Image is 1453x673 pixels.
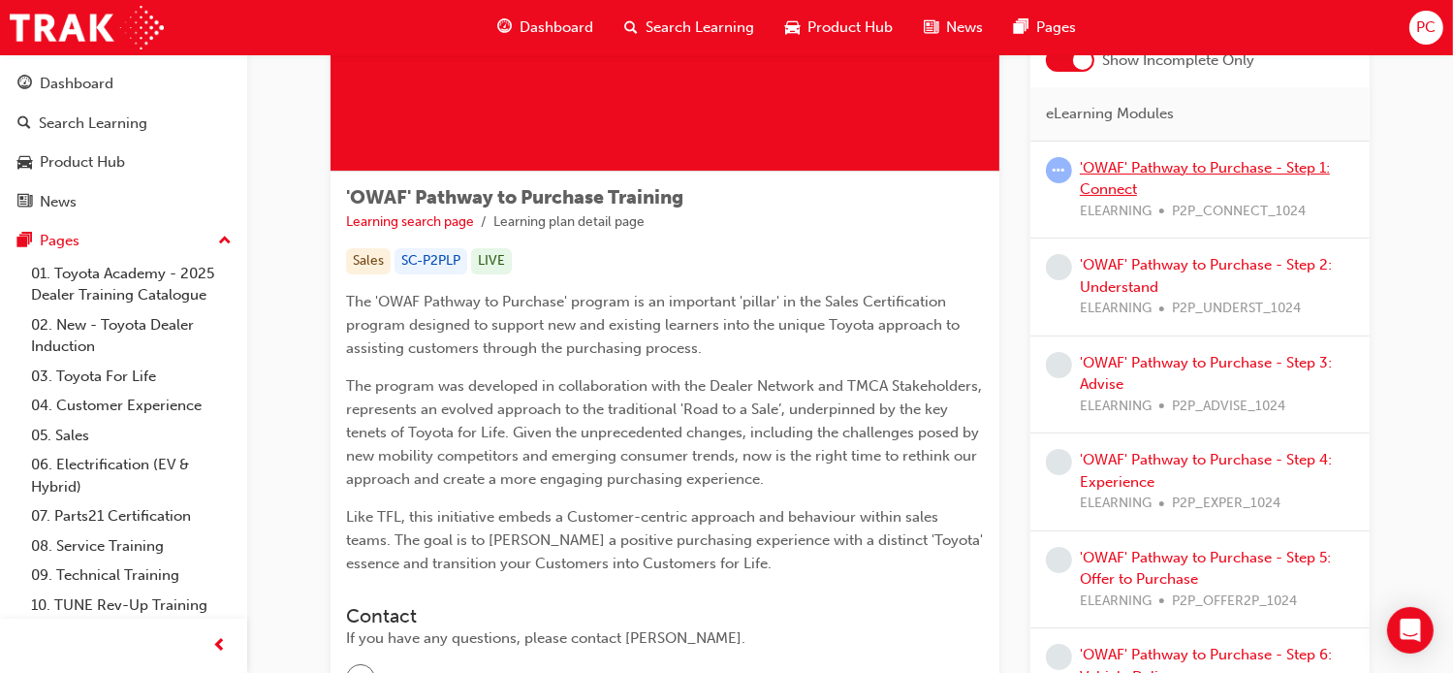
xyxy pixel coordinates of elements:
[346,213,474,230] a: Learning search page
[17,115,31,133] span: search-icon
[23,310,239,362] a: 02. New - Toyota Dealer Induction
[8,223,239,259] button: Pages
[1080,548,1331,588] a: 'OWAF' Pathway to Purchase - Step 5: Offer to Purchase
[1080,158,1330,198] a: 'OWAF' Pathway to Purchase - Step 1: Connect
[39,112,147,135] div: Search Learning
[23,501,239,531] a: 07. Parts21 Certification
[609,8,770,48] a: search-iconSearch Learning
[40,73,113,95] div: Dashboard
[17,233,32,250] span: pages-icon
[946,16,983,39] span: News
[493,211,645,234] li: Learning plan detail page
[17,194,32,211] span: news-icon
[624,16,638,40] span: search-icon
[23,450,239,501] a: 06. Electrification (EV & Hybrid)
[10,6,164,49] img: Trak
[1046,254,1072,280] span: learningRecordVerb_NONE-icon
[1046,644,1072,670] span: learningRecordVerb_NONE-icon
[520,16,593,39] span: Dashboard
[807,16,893,39] span: Product Hub
[1046,449,1072,475] span: learningRecordVerb_NONE-icon
[1387,607,1434,654] div: Open Intercom Messenger
[346,605,984,627] h3: Contact
[8,106,239,142] a: Search Learning
[1080,353,1332,393] a: 'OWAF' Pathway to Purchase - Step 3: Advise
[8,144,239,180] a: Product Hub
[1102,49,1254,72] span: Show Incomplete Only
[8,184,239,220] a: News
[1172,200,1306,222] span: P2P_CONNECT_1024
[1080,200,1152,222] span: ELEARNING
[17,76,32,93] span: guage-icon
[346,377,986,488] span: The program was developed in collaboration with the Dealer Network and TMCA Stakeholders, represe...
[1080,493,1152,515] span: ELEARNING
[40,151,125,174] div: Product Hub
[1046,546,1072,572] span: learningRecordVerb_NONE-icon
[1416,16,1436,39] span: PC
[1172,493,1280,515] span: P2P_EXPER_1024
[1080,298,1152,320] span: ELEARNING
[23,259,239,310] a: 01. Toyota Academy - 2025 Dealer Training Catalogue
[213,634,228,658] span: prev-icon
[17,154,32,172] span: car-icon
[346,186,683,208] span: 'OWAF' Pathway to Purchase Training
[23,531,239,561] a: 08. Service Training
[1172,590,1297,612] span: P2P_OFFER2P_1024
[785,16,800,40] span: car-icon
[1172,298,1301,320] span: P2P_UNDERST_1024
[646,16,754,39] span: Search Learning
[8,62,239,223] button: DashboardSearch LearningProduct HubNews
[924,16,938,40] span: news-icon
[998,8,1091,48] a: pages-iconPages
[395,248,467,274] div: SC-P2PLP
[1080,590,1152,612] span: ELEARNING
[770,8,908,48] a: car-iconProduct Hub
[1036,16,1076,39] span: Pages
[40,230,79,252] div: Pages
[1046,351,1072,377] span: learningRecordVerb_NONE-icon
[40,191,77,213] div: News
[346,248,391,274] div: Sales
[1172,395,1285,417] span: P2P_ADVISE_1024
[346,293,963,357] span: The 'OWAF Pathway to Purchase' program is an important 'pillar' in the Sales Certification progra...
[471,248,512,274] div: LIVE
[482,8,609,48] a: guage-iconDashboard
[23,421,239,451] a: 05. Sales
[23,591,239,621] a: 10. TUNE Rev-Up Training
[1046,156,1072,182] span: learningRecordVerb_ATTEMPT-icon
[1080,451,1332,491] a: 'OWAF' Pathway to Purchase - Step 4: Experience
[346,627,984,650] div: If you have any questions, please contact [PERSON_NAME].
[1080,395,1152,417] span: ELEARNING
[497,16,512,40] span: guage-icon
[23,362,239,392] a: 03. Toyota For Life
[1409,11,1443,45] button: PC
[908,8,998,48] a: news-iconNews
[23,561,239,591] a: 09. Technical Training
[23,391,239,421] a: 04. Customer Experience
[346,508,987,572] span: Like TFL, this initiative embeds a Customer-centric approach and behaviour within sales teams. Th...
[1080,256,1332,296] a: 'OWAF' Pathway to Purchase - Step 2: Understand
[8,66,239,102] a: Dashboard
[1046,103,1174,125] span: eLearning Modules
[218,229,232,254] span: up-icon
[1014,16,1028,40] span: pages-icon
